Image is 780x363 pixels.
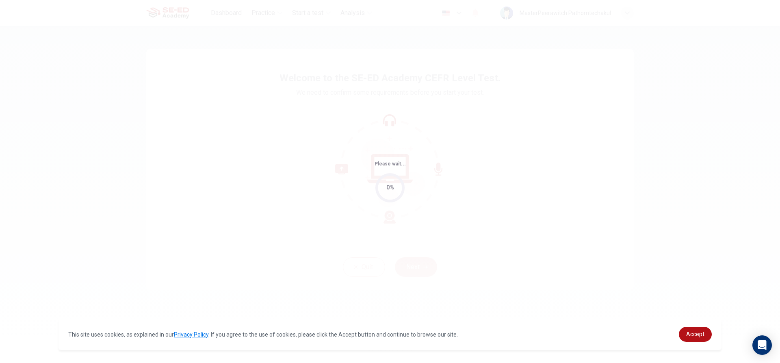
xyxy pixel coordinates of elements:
a: Privacy Policy [174,331,208,338]
div: 0% [386,183,394,192]
span: Accept [686,331,704,337]
span: This site uses cookies, as explained in our . If you agree to the use of cookies, please click th... [68,331,458,338]
a: dismiss cookie message [679,327,712,342]
span: Please wait... [375,161,406,167]
div: Open Intercom Messenger [752,335,772,355]
div: cookieconsent [58,319,721,350]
